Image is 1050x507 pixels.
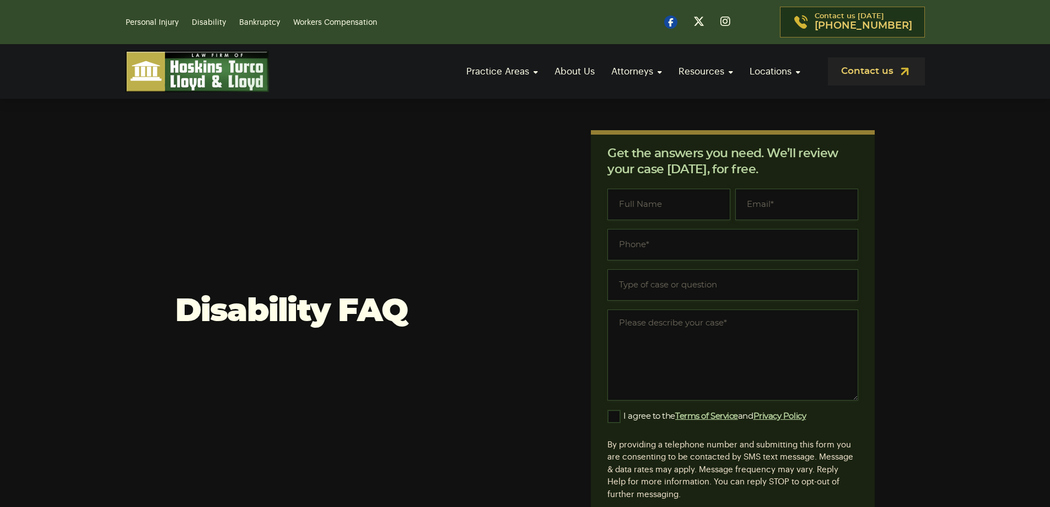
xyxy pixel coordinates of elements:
[607,410,806,423] label: I agree to the and
[828,57,925,86] a: Contact us
[673,56,739,87] a: Resources
[607,229,858,260] input: Phone*
[607,189,730,220] input: Full Name
[549,56,600,87] a: About Us
[126,19,179,26] a: Personal Injury
[675,412,738,420] a: Terms of Service
[780,7,925,38] a: Contact us [DATE][PHONE_NUMBER]
[239,19,280,26] a: Bankruptcy
[815,20,912,31] span: [PHONE_NUMBER]
[175,292,556,331] h1: Disability FAQ
[744,56,806,87] a: Locations
[126,51,269,92] img: logo
[607,269,858,301] input: Type of case or question
[815,13,912,31] p: Contact us [DATE]
[735,189,858,220] input: Email*
[461,56,543,87] a: Practice Areas
[607,146,858,178] p: Get the answers you need. We’ll review your case [DATE], for free.
[753,412,806,420] a: Privacy Policy
[607,432,858,501] div: By providing a telephone number and submitting this form you are consenting to be contacted by SM...
[192,19,226,26] a: Disability
[606,56,667,87] a: Attorneys
[293,19,377,26] a: Workers Compensation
